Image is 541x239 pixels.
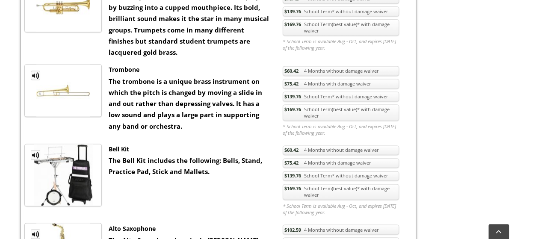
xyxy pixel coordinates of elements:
[283,79,399,89] a: $75.424 Months with damage waiver
[284,159,298,166] span: $75.42
[284,93,301,100] span: $139.76
[283,91,399,101] a: $139.76School Term* without damage waiver
[284,226,301,233] span: $102.59
[283,123,399,136] em: * School Term is available Aug - Oct, and expires [DATE] of the following year.
[108,64,270,75] div: Trombone
[283,66,399,76] a: $60.424 Months without damage waiver
[284,21,301,27] span: $169.76
[31,71,40,80] a: MP3 Clip
[34,144,93,206] img: th_1fc34dab4bdaff02a3697e89cb8f30dd_1338899487bellkit.jpg
[31,229,40,239] a: MP3 Clip
[284,185,301,192] span: $169.76
[283,145,399,155] a: $60.424 Months without damage waiver
[108,223,270,234] div: Alto Saxophone
[283,184,399,200] a: $169.76School Term(best value)* with damage waiver
[283,19,399,35] a: $169.76School Term(best value)* with damage waiver
[108,156,262,176] strong: The Bell Kit includes the following: Bells, Stand, Practice Pad, Stick and Mallets.
[284,68,298,74] span: $60.42
[283,171,399,181] a: $139.76School Term* without damage waiver
[283,158,399,168] a: $75.424 Months with damage waiver
[284,106,301,112] span: $169.76
[108,144,270,155] div: Bell Kit
[108,77,262,130] strong: The trombone is a unique brass instrument on which the pitch is changed by moving a slide in and ...
[284,147,298,153] span: $60.42
[283,6,399,16] a: $139.76School Term* without damage waiver
[284,8,301,15] span: $139.76
[283,203,399,215] em: * School Term is available Aug - Oct, and expires [DATE] of the following year.
[284,80,298,87] span: $75.42
[31,150,40,159] a: MP3 Clip
[283,104,399,121] a: $169.76School Term(best value)* with damage waiver
[283,224,399,234] a: $102.594 Months without damage waiver
[36,65,90,116] img: th_1fc34dab4bdaff02a3697e89cb8f30dd_1334255069TBONE.jpg
[284,172,301,179] span: $139.76
[283,38,399,51] em: * School Term is available Aug - Oct, and expires [DATE] of the following year.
